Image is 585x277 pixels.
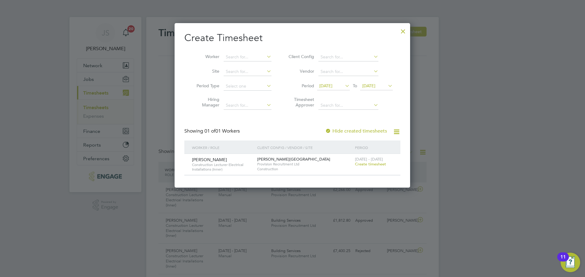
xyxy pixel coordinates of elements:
span: 01 Workers [204,128,240,134]
span: Construction Lecturer Electrical Installations (Inner) [192,162,253,172]
span: [DATE] - [DATE] [355,157,383,162]
span: To [351,82,359,90]
label: Hiring Manager [192,97,219,108]
div: Client Config / Vendor / Site [256,140,353,154]
input: Search for... [318,53,378,61]
button: Open Resource Center, 11 new notifications [561,253,580,272]
label: Worker [192,54,219,59]
div: Period [353,140,394,154]
div: 11 [560,257,566,265]
input: Search for... [318,68,378,76]
label: Period [287,83,314,88]
label: Vendor [287,68,314,74]
input: Search for... [224,53,271,61]
span: [DATE] [362,83,375,88]
label: Client Config [287,54,314,59]
span: [DATE] [319,83,332,88]
span: Provision Recruitment Ltd [257,162,352,167]
label: Hide created timesheets [325,128,387,134]
label: Period Type [192,83,219,88]
input: Search for... [318,101,378,110]
label: Timesheet Approver [287,97,314,108]
input: Search for... [224,101,271,110]
span: [PERSON_NAME][GEOGRAPHIC_DATA] [257,157,330,162]
div: Worker / Role [190,140,256,154]
input: Search for... [224,68,271,76]
span: Create timesheet [355,161,386,167]
label: Site [192,68,219,74]
span: 01 of [204,128,215,134]
div: Showing [184,128,241,134]
input: Select one [224,82,271,91]
h2: Create Timesheet [184,32,400,44]
span: [PERSON_NAME] [192,157,227,162]
span: Construction [257,167,352,171]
